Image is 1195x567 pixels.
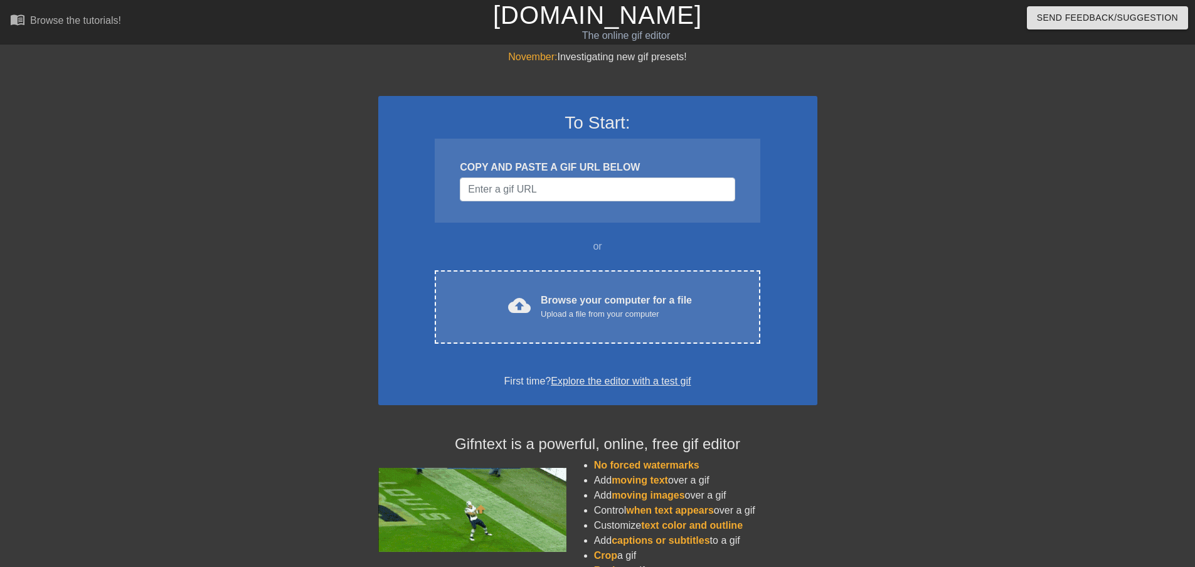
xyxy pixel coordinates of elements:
[612,535,709,546] span: captions or subtitles
[551,376,691,386] a: Explore the editor with a test gif
[30,15,121,26] div: Browse the tutorials!
[508,294,531,317] span: cloud_upload
[1027,6,1188,29] button: Send Feedback/Suggestion
[378,435,817,453] h4: Gifntext is a powerful, online, free gif editor
[493,1,702,29] a: [DOMAIN_NAME]
[378,468,566,552] img: football_small.gif
[395,374,801,389] div: First time?
[1037,10,1178,26] span: Send Feedback/Suggestion
[460,178,735,201] input: Username
[594,533,817,548] li: Add to a gif
[594,503,817,518] li: Control over a gif
[594,488,817,503] li: Add over a gif
[378,50,817,65] div: Investigating new gif presets!
[411,239,785,254] div: or
[641,520,743,531] span: text color and outline
[460,160,735,175] div: COPY AND PASTE A GIF URL BELOW
[612,490,684,501] span: moving images
[10,12,121,31] a: Browse the tutorials!
[395,112,801,134] h3: To Start:
[508,51,557,62] span: November:
[541,293,692,321] div: Browse your computer for a file
[594,473,817,488] li: Add over a gif
[594,518,817,533] li: Customize
[594,460,699,470] span: No forced watermarks
[594,548,817,563] li: a gif
[405,28,847,43] div: The online gif editor
[10,12,25,27] span: menu_book
[541,308,692,321] div: Upload a file from your computer
[594,550,617,561] span: Crop
[626,505,714,516] span: when text appears
[612,475,668,485] span: moving text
